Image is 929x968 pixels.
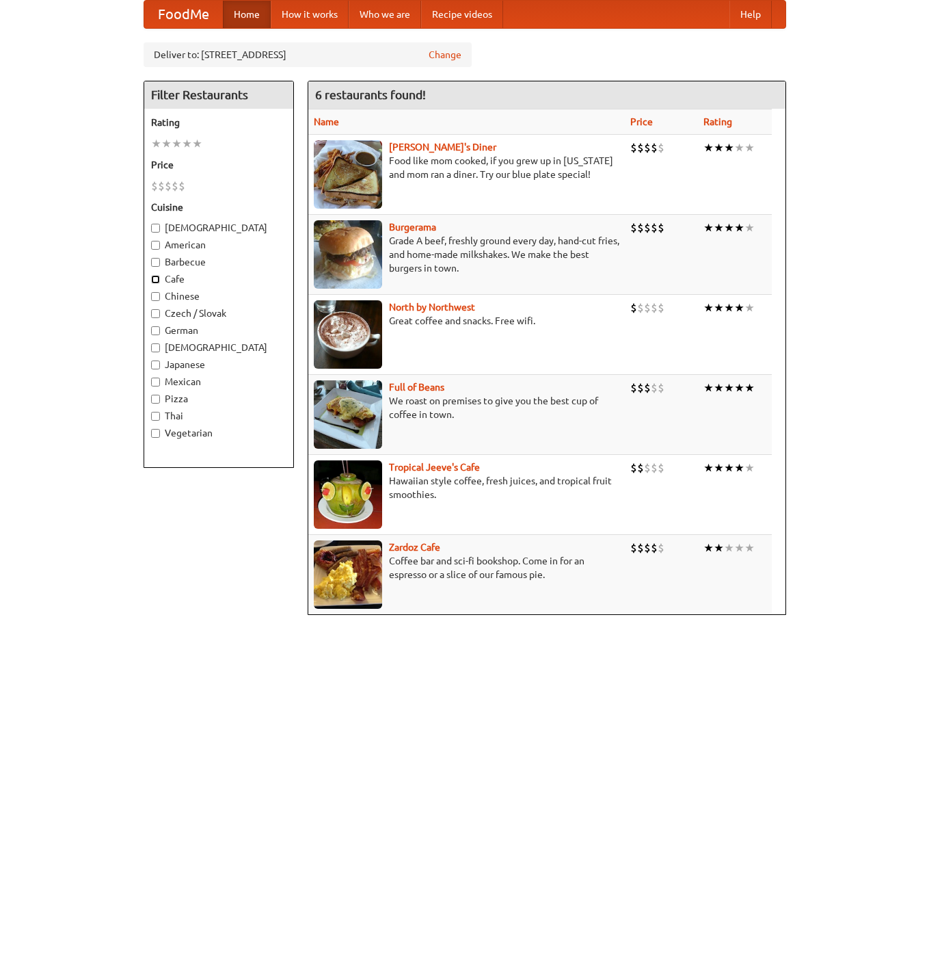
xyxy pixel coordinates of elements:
[703,540,714,555] li: ★
[644,220,651,235] li: $
[744,380,755,395] li: ★
[734,460,744,475] li: ★
[314,314,619,328] p: Great coffee and snacks. Free wifi.
[734,380,744,395] li: ★
[151,309,160,318] input: Czech / Slovak
[651,140,658,155] li: $
[734,220,744,235] li: ★
[389,382,444,393] a: Full of Beans
[151,375,286,389] label: Mexican
[314,540,382,609] img: zardoz.jpg
[703,140,714,155] li: ★
[644,380,651,395] li: $
[724,140,734,155] li: ★
[349,1,421,28] a: Who we are
[714,300,724,315] li: ★
[151,426,286,440] label: Vegetarian
[172,179,178,194] li: $
[630,220,637,235] li: $
[151,272,286,286] label: Cafe
[314,220,382,289] img: burgerama.jpg
[151,326,160,335] input: German
[630,300,637,315] li: $
[172,136,182,151] li: ★
[314,380,382,449] img: beans.jpg
[651,460,658,475] li: $
[389,542,440,553] b: Zardoz Cafe
[651,540,658,555] li: $
[151,392,286,406] label: Pizza
[630,140,637,155] li: $
[714,540,724,555] li: ★
[637,540,644,555] li: $
[151,255,286,269] label: Barbecue
[658,380,664,395] li: $
[158,179,165,194] li: $
[714,460,724,475] li: ★
[644,300,651,315] li: $
[703,300,714,315] li: ★
[223,1,271,28] a: Home
[315,88,426,101] ng-pluralize: 6 restaurants found!
[151,409,286,423] label: Thai
[637,380,644,395] li: $
[630,380,637,395] li: $
[630,540,637,555] li: $
[724,300,734,315] li: ★
[151,258,160,267] input: Barbecue
[151,395,160,404] input: Pizza
[744,540,755,555] li: ★
[644,540,651,555] li: $
[151,275,160,284] input: Cafe
[314,234,619,275] p: Grade A beef, freshly ground every day, hand-cut fries, and home-made milkshakes. We make the bes...
[151,179,158,194] li: $
[314,154,619,181] p: Food like mom cooked, if you grew up in [US_STATE] and mom ran a diner. Try our blue plate special!
[151,324,286,337] label: German
[714,380,724,395] li: ★
[389,302,475,313] a: North by Northwest
[151,238,286,252] label: American
[271,1,349,28] a: How it works
[734,540,744,555] li: ★
[151,224,160,233] input: [DEMOGRAPHIC_DATA]
[151,412,160,421] input: Thai
[151,136,161,151] li: ★
[151,343,160,352] input: [DEMOGRAPHIC_DATA]
[314,474,619,501] p: Hawaiian style coffee, fresh juices, and tropical fruit smoothies.
[651,300,658,315] li: $
[637,460,644,475] li: $
[151,289,286,303] label: Chinese
[703,116,732,127] a: Rating
[151,358,286,371] label: Japanese
[144,81,293,109] h4: Filter Restaurants
[151,378,160,387] input: Mexican
[161,136,172,151] li: ★
[151,361,160,369] input: Japanese
[703,380,714,395] li: ★
[637,220,644,235] li: $
[314,554,619,581] p: Coffee bar and sci-fi bookshop. Come in for an espresso or a slice of our famous pie.
[744,140,755,155] li: ★
[182,136,192,151] li: ★
[744,460,755,475] li: ★
[151,429,160,438] input: Vegetarian
[724,380,734,395] li: ★
[165,179,172,194] li: $
[744,300,755,315] li: ★
[314,394,619,421] p: We roast on premises to give you the best cup of coffee in town.
[389,462,480,473] a: Tropical Jeeve's Cafe
[151,200,286,214] h5: Cuisine
[630,460,637,475] li: $
[151,292,160,301] input: Chinese
[389,142,496,153] b: [PERSON_NAME]'s Diner
[151,116,286,129] h5: Rating
[658,220,664,235] li: $
[144,1,223,28] a: FoodMe
[314,140,382,209] img: sallys.jpg
[703,460,714,475] li: ★
[651,220,658,235] li: $
[703,220,714,235] li: ★
[151,158,286,172] h5: Price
